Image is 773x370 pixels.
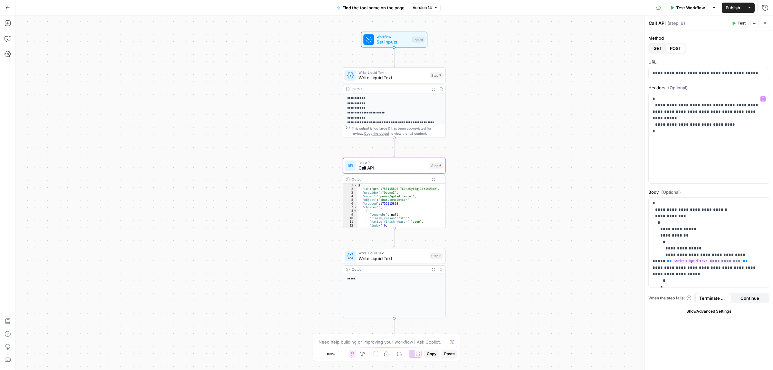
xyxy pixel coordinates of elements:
div: 5 [343,198,357,202]
div: Output [352,86,427,92]
button: Test [729,19,749,27]
span: Copy the output [364,131,389,135]
g: Edge from start to step_7 [393,48,395,67]
label: URL [648,59,769,65]
div: 12 [343,224,357,227]
button: Publish [722,3,744,13]
div: WorkflowSet InputsInputs [343,32,445,47]
div: Step 5 [430,253,443,259]
span: (Optional) [668,84,688,91]
button: Find the tool name on the page [333,3,408,13]
span: POST [670,45,681,52]
span: Publish [726,5,740,11]
div: 11 [343,220,357,224]
span: Call API [358,165,427,171]
div: 10 [343,217,357,220]
span: Copy [427,351,436,357]
span: Call API [358,160,427,165]
span: (Optional) [661,189,681,195]
span: GET [654,45,662,52]
div: 6 [343,202,357,205]
label: Headers [648,84,769,91]
span: Test Workflow [676,5,705,11]
div: 7 [343,206,357,209]
button: Paste [442,350,457,358]
div: 9 [343,213,357,216]
textarea: Call API [649,20,666,26]
div: Step 6 [430,163,443,169]
div: 4 [343,195,357,198]
label: Method [648,35,769,41]
span: ( step_6 ) [667,20,685,26]
span: Workflow [377,34,409,39]
div: Call APICall APIStep 6Output{ "id":"gen-1756115808-7LEkc5yl8gj16z1sW8Ne", "provider":"OpenAI", "m... [343,158,445,228]
button: GET [650,43,666,54]
span: Find the tool name on the page [342,5,405,11]
div: 13 [343,228,357,231]
div: Output [352,267,427,272]
div: Step 7 [430,73,443,79]
span: Test [738,20,746,26]
span: Terminate Workflow [699,295,728,301]
span: Version 14 [413,5,432,11]
span: 103% [326,351,335,356]
button: Copy [424,350,439,358]
button: Test Workflow [666,3,709,13]
div: 1 [343,184,357,187]
button: Version 14 [410,4,441,12]
span: Toggle code folding, rows 13 through 18 [353,228,357,231]
g: Edge from step_7 to step_6 [393,138,395,157]
span: Toggle code folding, rows 1 through 34 [353,184,357,187]
span: Paste [444,351,455,357]
div: This output is too large & has been abbreviated for review. to view the full content. [352,125,443,136]
div: 3 [343,191,357,194]
span: Show Advanced Settings [686,308,731,314]
span: Write Liquid Text [358,250,427,256]
div: Write Liquid TextWrite Liquid TextStep 5Output***** [343,248,445,318]
div: 8 [343,209,357,213]
div: 2 [343,187,357,191]
span: Write Liquid Text [358,70,427,75]
label: Body [648,189,769,195]
div: Output [352,177,427,182]
span: Write Liquid Text [358,255,427,262]
button: Continue [732,293,768,303]
span: Toggle code folding, rows 7 through 20 [353,206,357,209]
span: Toggle code folding, rows 8 through 19 [353,209,357,213]
g: Edge from step_6 to step_5 [393,228,395,247]
span: Set Inputs [377,39,409,45]
span: Write Liquid Text [358,74,427,81]
a: When the step fails: [648,295,692,301]
g: Edge from step_5 to end [393,318,395,337]
div: Inputs [412,36,425,43]
span: Continue [740,295,759,301]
